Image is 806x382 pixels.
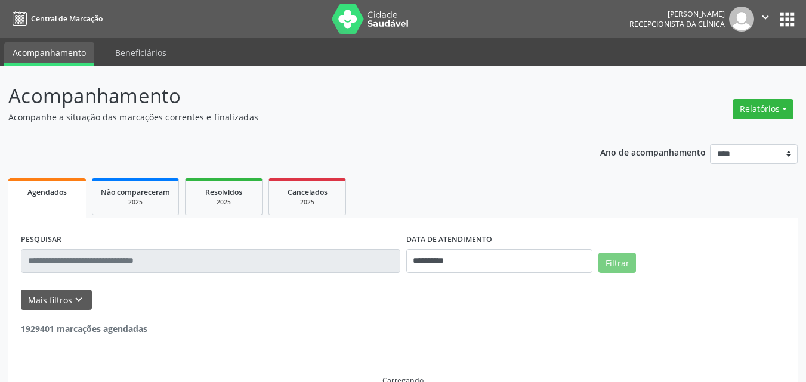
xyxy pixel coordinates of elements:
[194,198,254,207] div: 2025
[205,187,242,197] span: Resolvidos
[8,9,103,29] a: Central de Marcação
[31,14,103,24] span: Central de Marcação
[600,144,706,159] p: Ano de acompanhamento
[27,187,67,197] span: Agendados
[777,9,798,30] button: apps
[101,187,170,197] span: Não compareceram
[598,253,636,273] button: Filtrar
[72,293,85,306] i: keyboard_arrow_down
[629,9,725,19] div: [PERSON_NAME]
[754,7,777,32] button: 
[733,99,793,119] button: Relatórios
[4,42,94,66] a: Acompanhamento
[21,231,61,249] label: PESQUISAR
[729,7,754,32] img: img
[21,323,147,334] strong: 1929401 marcações agendadas
[107,42,175,63] a: Beneficiários
[8,111,561,123] p: Acompanhe a situação das marcações correntes e finalizadas
[759,11,772,24] i: 
[629,19,725,29] span: Recepcionista da clínica
[277,198,337,207] div: 2025
[21,290,92,310] button: Mais filtroskeyboard_arrow_down
[101,198,170,207] div: 2025
[406,231,492,249] label: DATA DE ATENDIMENTO
[8,81,561,111] p: Acompanhamento
[288,187,328,197] span: Cancelados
